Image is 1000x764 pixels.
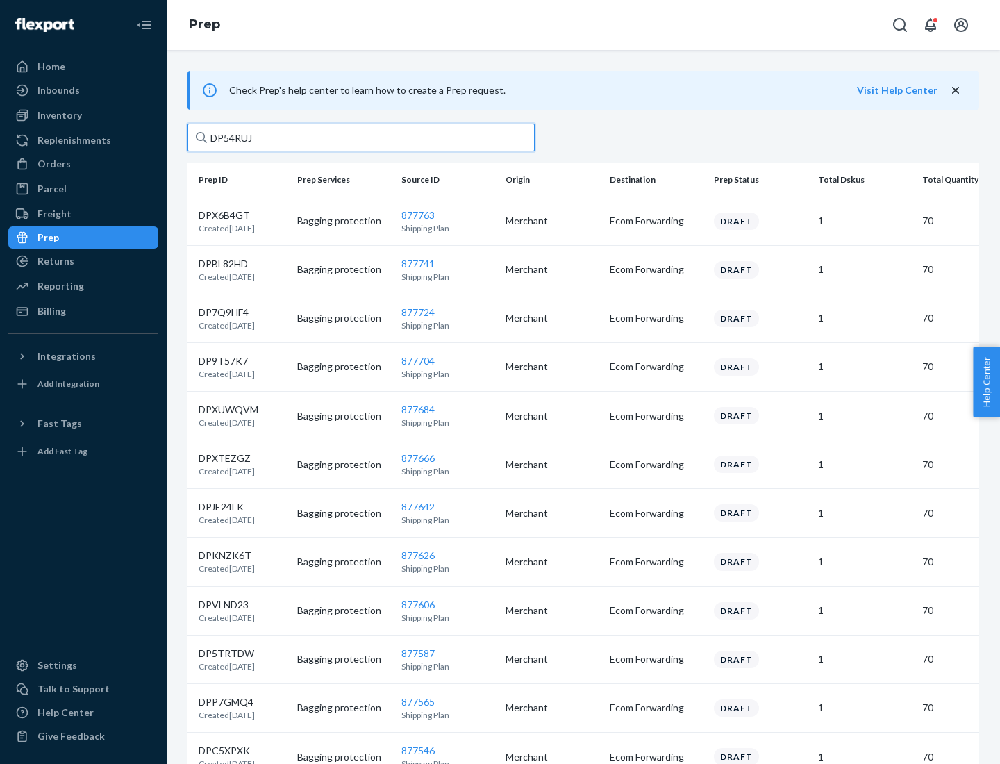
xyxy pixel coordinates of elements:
[199,403,258,417] p: DPXUWQVM
[401,661,494,672] p: Shipping Plan
[714,699,759,717] div: Draft
[973,347,1000,417] button: Help Center
[199,612,255,624] p: Created [DATE]
[947,11,975,39] button: Open account menu
[714,261,759,279] div: Draft
[199,563,255,574] p: Created [DATE]
[199,208,255,222] p: DPX6B4GT
[8,275,158,297] a: Reporting
[8,129,158,151] a: Replenishments
[8,654,158,676] a: Settings
[610,750,703,764] p: Ecom Forwarding
[8,300,158,322] a: Billing
[297,311,390,325] p: Bagging protection
[199,661,255,672] p: Created [DATE]
[506,604,599,617] p: Merchant
[297,604,390,617] p: Bagging protection
[500,163,604,197] th: Origin
[401,563,494,574] p: Shipping Plan
[8,56,158,78] a: Home
[818,750,911,764] p: 1
[8,250,158,272] a: Returns
[8,413,158,435] button: Fast Tags
[199,368,255,380] p: Created [DATE]
[199,647,255,661] p: DP5TRTDW
[708,163,812,197] th: Prep Status
[506,263,599,276] p: Merchant
[714,602,759,620] div: Draft
[189,17,220,32] a: Prep
[401,404,435,415] a: 877684
[949,83,962,98] button: close
[401,417,494,429] p: Shipping Plan
[401,501,435,513] a: 877642
[610,701,703,715] p: Ecom Forwarding
[199,257,255,271] p: DPBL82HD
[610,409,703,423] p: Ecom Forwarding
[818,263,911,276] p: 1
[199,306,255,319] p: DP7Q9HF4
[8,678,158,700] a: Talk to Support
[818,555,911,569] p: 1
[37,254,74,268] div: Returns
[818,701,911,715] p: 1
[506,555,599,569] p: Merchant
[401,647,435,659] a: 877587
[818,652,911,666] p: 1
[401,549,435,561] a: 877626
[714,553,759,570] div: Draft
[8,725,158,747] button: Give Feedback
[610,652,703,666] p: Ecom Forwarding
[818,214,911,228] p: 1
[37,378,99,390] div: Add Integration
[8,104,158,126] a: Inventory
[199,549,255,563] p: DPKNZK6T
[297,701,390,715] p: Bagging protection
[401,271,494,283] p: Shipping Plan
[917,11,944,39] button: Open notifications
[37,304,66,318] div: Billing
[401,306,435,318] a: 877724
[297,360,390,374] p: Bagging protection
[610,506,703,520] p: Ecom Forwarding
[37,133,111,147] div: Replenishments
[506,214,599,228] p: Merchant
[37,279,84,293] div: Reporting
[401,709,494,721] p: Shipping Plan
[714,504,759,522] div: Draft
[199,417,258,429] p: Created [DATE]
[37,658,77,672] div: Settings
[199,465,255,477] p: Created [DATE]
[506,652,599,666] p: Merchant
[297,409,390,423] p: Bagging protection
[199,514,255,526] p: Created [DATE]
[506,701,599,715] p: Merchant
[297,750,390,764] p: Bagging protection
[401,209,435,221] a: 877763
[37,207,72,221] div: Freight
[506,458,599,472] p: Merchant
[199,709,255,721] p: Created [DATE]
[818,311,911,325] p: 1
[199,598,255,612] p: DPVLND23
[401,222,494,234] p: Shipping Plan
[610,458,703,472] p: Ecom Forwarding
[297,263,390,276] p: Bagging protection
[401,319,494,331] p: Shipping Plan
[610,604,703,617] p: Ecom Forwarding
[297,214,390,228] p: Bagging protection
[199,451,255,465] p: DPXTEZGZ
[506,750,599,764] p: Merchant
[8,373,158,395] a: Add Integration
[37,445,87,457] div: Add Fast Tag
[714,310,759,327] div: Draft
[199,319,255,331] p: Created [DATE]
[199,500,255,514] p: DPJE24LK
[506,360,599,374] p: Merchant
[199,271,255,283] p: Created [DATE]
[714,407,759,424] div: Draft
[199,222,255,234] p: Created [DATE]
[610,555,703,569] p: Ecom Forwarding
[401,355,435,367] a: 877704
[8,178,158,200] a: Parcel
